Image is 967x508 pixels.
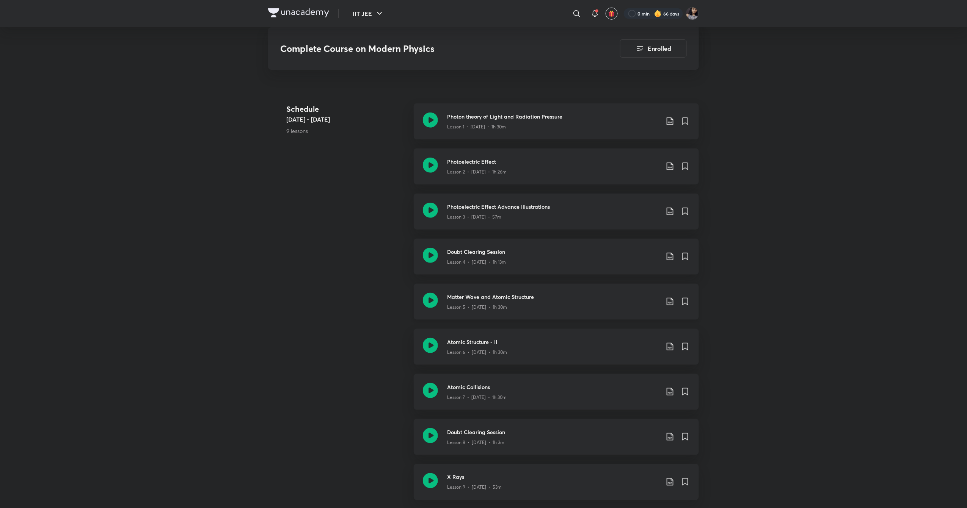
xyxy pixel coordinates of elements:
[414,419,699,464] a: Doubt Clearing SessionLesson 8 • [DATE] • 1h 3m
[414,148,699,194] a: Photoelectric EffectLesson 2 • [DATE] • 1h 26m
[268,8,329,17] img: Company Logo
[447,473,659,481] h3: X Rays
[414,329,699,374] a: Atomic Structure - IILesson 6 • [DATE] • 1h 30m
[606,8,618,20] button: avatar
[447,123,506,130] p: Lesson 1 • [DATE] • 1h 30m
[447,484,502,491] p: Lesson 9 • [DATE] • 53m
[447,304,507,311] p: Lesson 5 • [DATE] • 1h 30m
[447,439,504,446] p: Lesson 8 • [DATE] • 1h 3m
[414,374,699,419] a: Atomic CollisionsLesson 7 • [DATE] • 1h 30m
[447,293,659,301] h3: Matter Wave and Atomic Structure
[447,394,507,401] p: Lesson 7 • [DATE] • 1h 30m
[447,214,501,220] p: Lesson 3 • [DATE] • 57m
[608,10,615,17] img: avatar
[447,169,507,175] p: Lesson 2 • [DATE] • 1h 26m
[447,428,659,436] h3: Doubt Clearing Session
[414,103,699,148] a: Photon theory of Light and Radiation PressureLesson 1 • [DATE] • 1h 30m
[348,6,389,21] button: IIT JEE
[414,194,699,239] a: Photoelectric Effect Advance IllustrationsLesson 3 • [DATE] • 57m
[686,7,699,20] img: Rakhi Sharma
[268,8,329,19] a: Company Logo
[447,383,659,391] h3: Atomic Collisions
[414,239,699,284] a: Doubt Clearing SessionLesson 4 • [DATE] • 1h 13m
[286,103,408,115] h4: Schedule
[447,259,506,266] p: Lesson 4 • [DATE] • 1h 13m
[286,127,408,135] p: 9 lessons
[620,39,687,58] button: Enrolled
[447,113,659,120] h3: Photon theory of Light and Radiation Pressure
[286,115,408,124] h5: [DATE] - [DATE]
[280,43,577,54] h3: Complete Course on Modern Physics
[447,349,507,356] p: Lesson 6 • [DATE] • 1h 30m
[447,248,659,256] h3: Doubt Clearing Session
[447,338,659,346] h3: Atomic Structure - II
[447,158,659,166] h3: Photoelectric Effect
[447,203,659,211] h3: Photoelectric Effect Advance Illustrations
[654,10,662,17] img: streak
[414,284,699,329] a: Matter Wave and Atomic StructureLesson 5 • [DATE] • 1h 30m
